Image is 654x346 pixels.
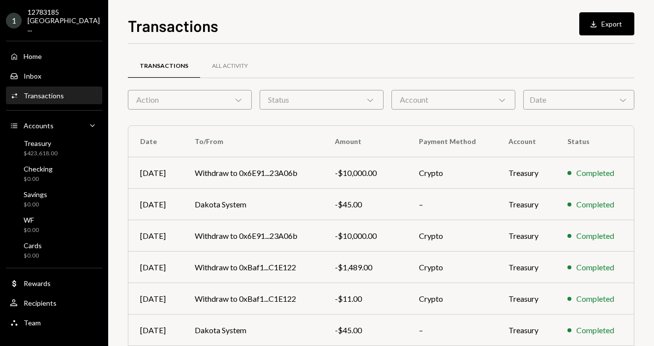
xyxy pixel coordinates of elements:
div: [DATE] [140,293,171,305]
td: Treasury [497,283,556,315]
div: $0.00 [24,252,42,260]
div: Team [24,318,41,327]
div: $0.00 [24,201,47,209]
a: Recipients [6,294,102,312]
div: [DATE] [140,167,171,179]
a: WF$0.00 [6,213,102,236]
div: [DATE] [140,199,171,210]
div: Cards [24,241,42,250]
a: Checking$0.00 [6,162,102,185]
a: Accounts [6,116,102,134]
td: Treasury [497,220,556,252]
a: Home [6,47,102,65]
th: Date [128,126,183,157]
div: [DATE] [140,261,171,273]
th: Account [497,126,556,157]
div: WF [24,216,39,224]
div: -$11.00 [335,293,395,305]
td: Crypto [407,252,497,283]
div: [DATE] [140,324,171,336]
a: Treasury$423,618.00 [6,136,102,160]
div: Home [24,52,42,60]
div: Rewards [24,279,51,288]
div: $0.00 [24,175,53,183]
th: Amount [323,126,407,157]
div: Accounts [24,121,54,130]
a: Savings$0.00 [6,187,102,211]
div: Action [128,90,252,110]
h1: Transactions [128,16,218,35]
div: -$1,489.00 [335,261,395,273]
div: Date [523,90,634,110]
div: Account [391,90,515,110]
div: Transactions [140,62,188,70]
div: Savings [24,190,47,199]
div: 12783185 [GEOGRAPHIC_DATA] ... [28,8,100,33]
div: Completed [576,261,614,273]
div: -$10,000.00 [335,230,395,242]
div: Completed [576,167,614,179]
div: [DATE] [140,230,171,242]
th: Status [556,126,634,157]
td: Dakota System [183,315,323,346]
div: -$10,000.00 [335,167,395,179]
td: Crypto [407,157,497,189]
a: Inbox [6,67,102,85]
div: Status [260,90,384,110]
div: Treasury [24,139,58,147]
div: Checking [24,165,53,173]
td: Withdraw to 0x6E91...23A06b [183,157,323,189]
div: All Activity [212,62,248,70]
td: – [407,189,497,220]
td: Treasury [497,189,556,220]
div: Transactions [24,91,64,100]
div: -$45.00 [335,199,395,210]
td: – [407,315,497,346]
td: Treasury [497,252,556,283]
a: Team [6,314,102,331]
button: Export [579,12,634,35]
a: Cards$0.00 [6,238,102,262]
th: Payment Method [407,126,497,157]
td: Withdraw to 0xBaf1...C1E122 [183,252,323,283]
div: Completed [576,230,614,242]
div: -$45.00 [335,324,395,336]
td: Treasury [497,315,556,346]
div: Recipients [24,299,57,307]
div: $423,618.00 [24,149,58,158]
a: Rewards [6,274,102,292]
td: Withdraw to 0x6E91...23A06b [183,220,323,252]
div: Completed [576,324,614,336]
td: Withdraw to 0xBaf1...C1E122 [183,283,323,315]
a: All Activity [200,54,260,79]
div: $0.00 [24,226,39,234]
th: To/From [183,126,323,157]
div: 1 [6,13,22,29]
td: Dakota System [183,189,323,220]
div: Completed [576,199,614,210]
div: Inbox [24,72,41,80]
a: Transactions [6,86,102,104]
td: Crypto [407,220,497,252]
td: Crypto [407,283,497,315]
td: Treasury [497,157,556,189]
a: Transactions [128,54,200,79]
div: Completed [576,293,614,305]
